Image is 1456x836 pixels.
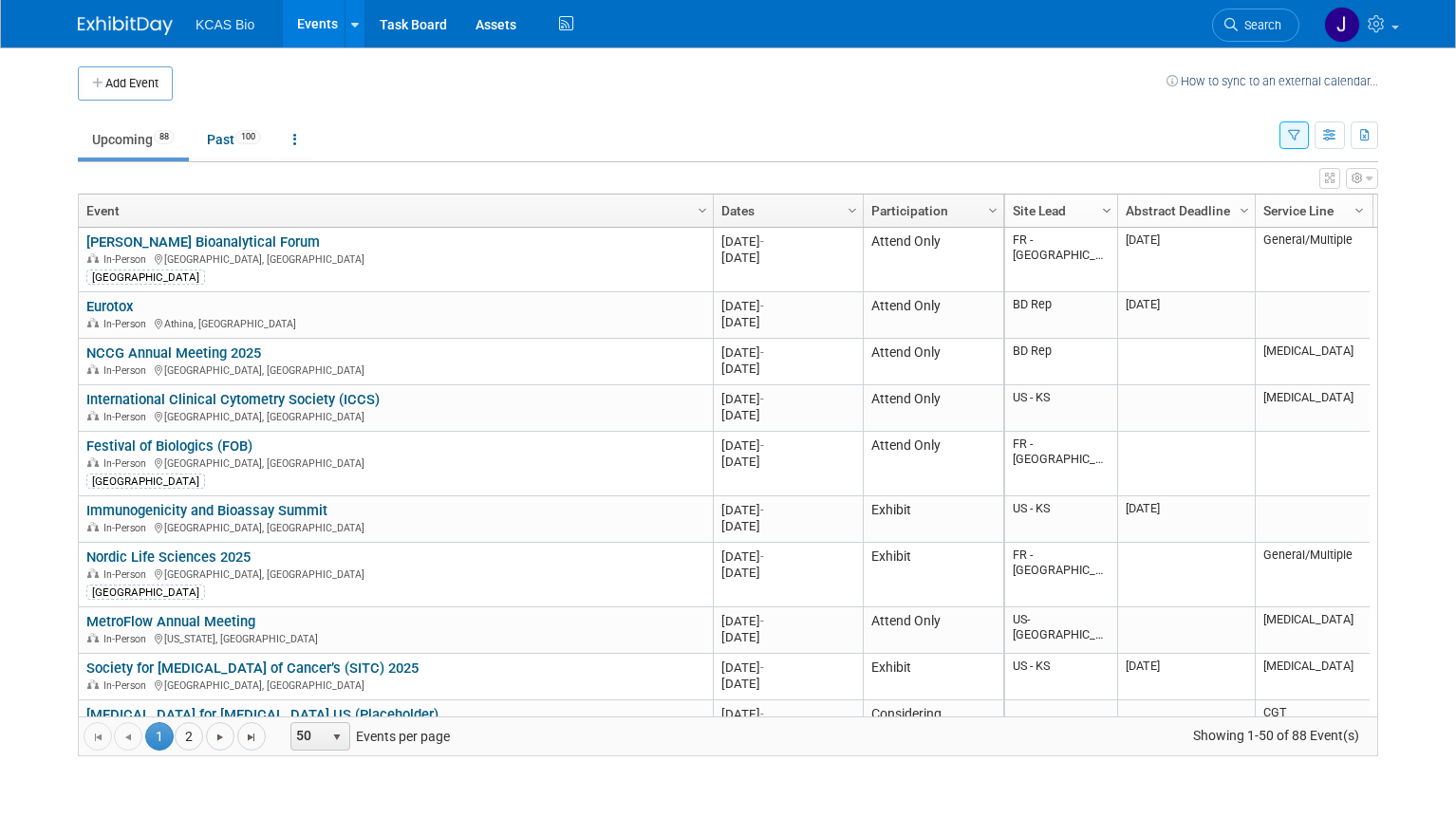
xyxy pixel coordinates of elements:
span: Go to the next page [213,730,228,745]
a: Service Line [1263,195,1357,227]
a: Column Settings [1235,195,1256,223]
span: - [760,345,764,360]
span: In-Person [103,411,152,423]
span: Column Settings [1099,203,1114,218]
img: In-Person Event [87,522,99,531]
div: [GEOGRAPHIC_DATA] [86,474,205,489]
a: Column Settings [693,195,714,223]
span: In-Person [103,633,152,645]
a: Go to the previous page [114,722,142,751]
td: FR - [GEOGRAPHIC_DATA] [1005,543,1117,607]
div: [DATE] [721,344,854,361]
div: [GEOGRAPHIC_DATA], [GEOGRAPHIC_DATA] [86,408,704,424]
img: ExhibitDay [78,16,173,35]
a: 2 [175,722,203,751]
span: Column Settings [845,203,860,218]
a: [PERSON_NAME] Bioanalytical Forum [86,233,320,251]
div: [DATE] [721,660,854,676]
a: How to sync to an external calendar... [1167,74,1378,88]
td: [DATE] [1117,292,1255,339]
span: - [760,614,764,628]
div: [DATE] [721,613,854,629]
a: Past100 [193,121,275,158]
td: [MEDICAL_DATA] [1255,607,1370,654]
div: [DATE] [721,361,854,377]
td: [DATE] [1117,228,1255,292]
span: Showing 1-50 of 88 Event(s) [1176,722,1377,749]
span: In-Person [103,679,152,692]
a: Go to the first page [84,722,112,751]
span: Column Settings [1237,203,1252,218]
td: US - KS [1005,654,1117,700]
td: General/Multiple [1255,543,1370,607]
span: Column Settings [695,203,710,218]
a: Site Lead [1013,195,1105,227]
td: [DATE] [1117,654,1255,700]
div: [GEOGRAPHIC_DATA], [GEOGRAPHIC_DATA] [86,251,704,267]
img: In-Person Event [87,457,99,467]
div: [DATE] [721,298,854,314]
span: In-Person [103,457,152,470]
div: [DATE] [721,250,854,266]
img: In-Person Event [87,318,99,327]
a: Upcoming88 [78,121,189,158]
div: [DATE] [721,437,854,454]
span: 88 [154,130,175,144]
div: [DATE] [721,407,854,423]
td: [MEDICAL_DATA] [1255,385,1370,432]
td: Exhibit [863,496,1003,543]
a: Society for [MEDICAL_DATA] of Cancer’s (SITC) 2025 [86,660,419,677]
a: Go to the next page [206,722,234,751]
span: - [760,707,764,721]
span: 1 [145,722,174,751]
span: - [760,503,764,517]
div: [GEOGRAPHIC_DATA], [GEOGRAPHIC_DATA] [86,519,704,535]
span: Search [1238,18,1281,32]
a: Go to the last page [237,722,266,751]
div: [GEOGRAPHIC_DATA] [86,585,205,600]
div: [DATE] [721,518,854,534]
td: US - KS [1005,496,1117,543]
div: [DATE] [721,676,854,692]
img: In-Person Event [87,633,99,642]
img: In-Person Event [87,253,99,263]
td: [MEDICAL_DATA] [1255,654,1370,700]
td: Attend Only [863,339,1003,385]
span: Events per page [267,722,469,751]
div: [DATE] [721,454,854,470]
a: Abstract Deadline [1126,195,1242,227]
td: Attend Only [863,607,1003,654]
a: International Clinical Cytometry Society (ICCS) [86,391,380,408]
span: Go to the first page [90,730,105,745]
div: [US_STATE], [GEOGRAPHIC_DATA] [86,630,704,646]
div: [DATE] [721,502,854,518]
div: [DATE] [721,233,854,250]
td: US - KS [1005,385,1117,432]
td: BD Rep [1005,292,1117,339]
a: NCCG Annual Meeting 2025 [86,344,261,362]
img: Jason Hannah [1324,7,1360,43]
a: Immunogenicity and Bioassay Summit [86,502,327,519]
div: [DATE] [721,391,854,407]
a: Festival of Biologics (FOB) [86,437,252,455]
a: Eurotox [86,298,133,315]
img: In-Person Event [87,364,99,374]
span: In-Person [103,364,152,377]
a: Event [86,195,700,227]
a: Column Settings [1097,195,1118,223]
a: Participation [871,195,991,227]
td: Attend Only [863,432,1003,496]
button: Add Event [78,66,173,101]
a: Dates [721,195,850,227]
div: Athina, [GEOGRAPHIC_DATA] [86,315,704,331]
td: CGT [1255,700,1370,765]
span: - [760,299,764,313]
div: [GEOGRAPHIC_DATA], [GEOGRAPHIC_DATA] [86,455,704,471]
img: In-Person Event [87,568,99,578]
span: In-Person [103,568,152,581]
td: BD Rep [1005,339,1117,385]
span: - [760,438,764,453]
div: [GEOGRAPHIC_DATA] [86,269,205,285]
td: [MEDICAL_DATA] [1255,339,1370,385]
div: [DATE] [721,565,854,581]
